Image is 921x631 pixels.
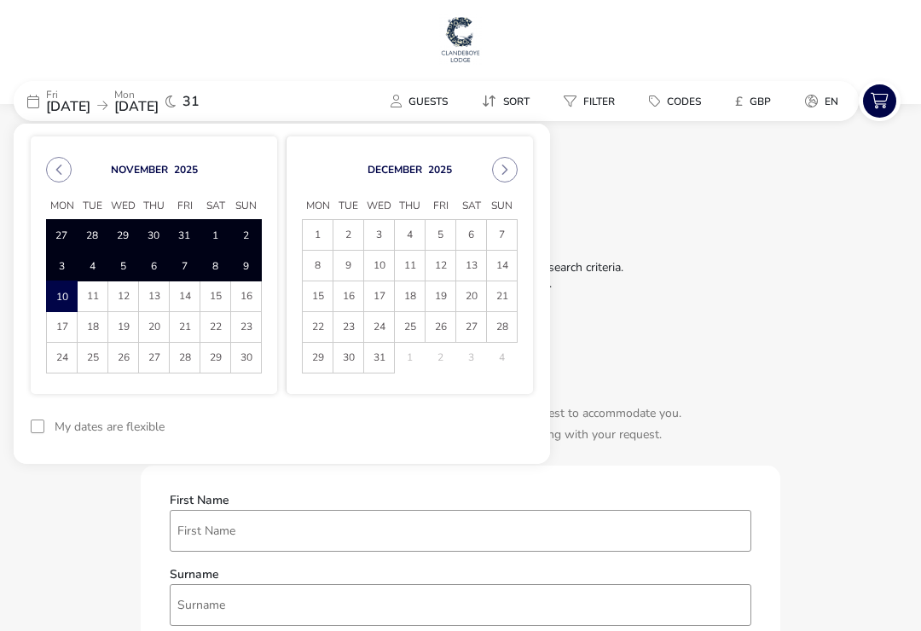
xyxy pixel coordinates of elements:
[364,251,395,281] td: 10
[170,312,200,342] span: 21
[456,312,486,342] span: 27
[139,343,169,373] span: 27
[48,282,76,312] span: 10
[377,89,468,113] naf-pibe-menu-bar-item: Guests
[201,221,229,251] span: 1
[140,252,168,281] span: 6
[200,281,230,311] span: 15
[364,251,394,281] span: 10
[170,251,200,281] td: 7
[395,251,425,281] span: 11
[78,312,108,343] td: 18
[456,251,487,281] td: 13
[47,343,78,373] td: 24
[231,343,261,373] span: 30
[487,220,517,250] span: 7
[456,343,487,373] td: 3
[377,89,461,113] button: Guests
[456,281,486,311] span: 20
[456,281,487,312] td: 20
[231,312,261,342] span: 23
[583,95,615,108] span: Filter
[231,343,262,373] td: 30
[170,194,200,219] span: Fri
[368,163,422,177] button: Choose Month
[364,194,395,219] span: Wed
[47,281,78,312] td: 10
[303,312,333,343] td: 22
[364,312,395,343] td: 24
[503,95,530,108] span: Sort
[170,584,751,626] input: surname
[303,312,333,342] span: 22
[364,281,394,311] span: 17
[426,312,456,343] td: 26
[791,89,852,113] button: en
[303,281,333,312] td: 15
[468,89,550,113] naf-pibe-menu-bar-item: Sort
[170,281,200,311] span: 14
[426,312,455,342] span: 26
[114,97,159,116] span: [DATE]
[108,343,138,373] span: 26
[78,252,107,281] span: 4
[232,252,260,281] span: 9
[46,90,90,100] p: Fri
[170,510,751,552] input: first_name
[395,194,426,219] span: Thu
[78,312,107,342] span: 18
[635,89,721,113] naf-pibe-menu-bar-item: Codes
[426,251,455,281] span: 12
[78,281,107,311] span: 11
[201,252,229,281] span: 8
[395,312,425,342] span: 25
[487,194,518,219] span: Sun
[456,251,486,281] span: 13
[825,95,838,108] span: en
[303,251,333,281] span: 8
[200,251,231,281] td: 8
[170,220,200,251] td: 31
[395,220,425,250] span: 4
[492,157,518,182] button: Next Month
[200,194,231,219] span: Sat
[333,194,364,219] span: Tue
[171,252,199,281] span: 7
[200,343,230,373] span: 29
[78,281,108,312] td: 11
[635,89,715,113] button: Codes
[48,252,76,281] span: 3
[303,220,333,251] td: 1
[487,312,518,343] td: 28
[487,220,518,251] td: 7
[364,281,395,312] td: 17
[14,81,269,121] div: Fri[DATE]Mon[DATE]31
[139,312,169,342] span: 20
[333,343,363,373] span: 30
[487,251,517,281] span: 14
[231,194,262,219] span: Sun
[139,281,170,312] td: 13
[439,14,482,65] img: Main Website
[333,343,364,373] td: 30
[550,89,628,113] button: Filter
[426,281,455,311] span: 19
[78,343,108,373] td: 25
[550,89,635,113] naf-pibe-menu-bar-item: Filter
[426,220,455,250] span: 5
[721,89,791,113] naf-pibe-menu-bar-item: £GBP
[395,251,426,281] td: 11
[139,220,170,251] td: 30
[47,251,78,281] td: 3
[333,220,363,250] span: 2
[108,343,139,373] td: 26
[333,312,364,343] td: 23
[333,281,363,311] span: 16
[721,89,785,113] button: £GBP
[231,220,262,251] td: 2
[108,251,139,281] td: 5
[174,163,198,177] button: Choose Year
[170,312,200,343] td: 21
[200,312,231,343] td: 22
